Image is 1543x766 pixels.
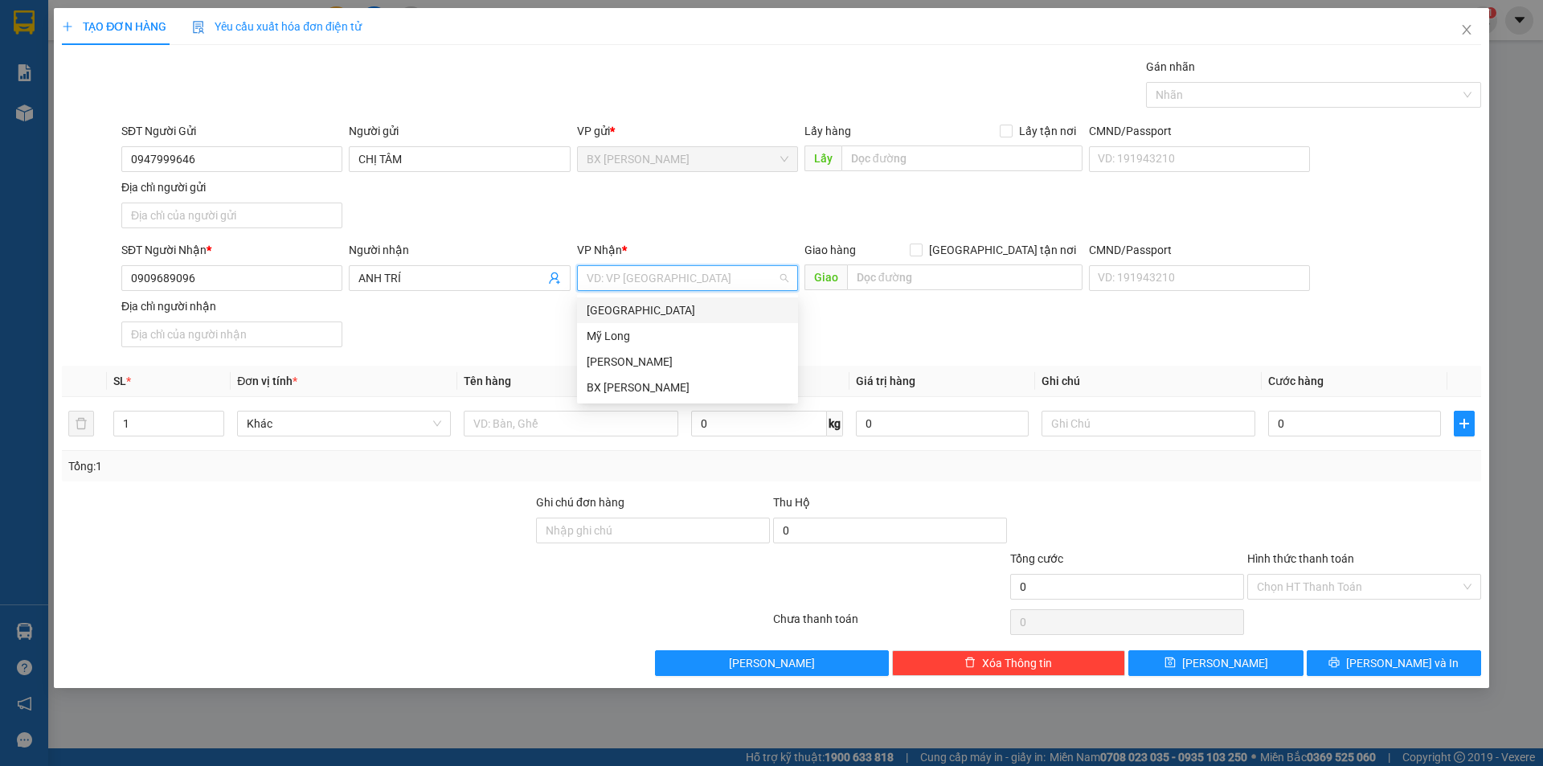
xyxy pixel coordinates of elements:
span: plus [62,21,73,32]
div: SĐT Người Nhận [121,241,342,259]
span: [PERSON_NAME] [1182,654,1268,672]
label: Ghi chú đơn hàng [536,496,624,509]
span: Giá trị hàng [856,375,915,387]
div: Mỹ Long [587,327,788,345]
div: BX [PERSON_NAME] [14,14,142,52]
input: 0 [856,411,1029,436]
input: Địa chỉ của người gửi [121,203,342,228]
div: Địa chỉ người gửi [121,178,342,196]
span: VP Nhận [577,244,622,256]
div: CHỊ [PERSON_NAME] [14,52,142,91]
div: 0965422489 [153,69,317,92]
span: Đơn vị tính [237,375,297,387]
button: Close [1444,8,1489,53]
div: SĐT Người Gửi [121,122,342,140]
img: icon [192,21,205,34]
span: Gửi: [14,15,39,32]
div: 0939901186 [14,91,142,113]
span: SL [113,375,126,387]
span: Xóa Thông tin [982,654,1052,672]
span: Giao hàng [804,244,856,256]
span: [PERSON_NAME] [729,654,815,672]
span: Nhận: [153,14,192,31]
span: CHỢ ĐẦU MỐI [14,113,114,170]
div: Tổng: 1 [68,457,596,475]
div: ANH KHOA [153,50,317,69]
button: plus [1454,411,1475,436]
div: Địa chỉ người nhận [121,297,342,315]
div: CMND/Passport [1089,241,1310,259]
div: Người nhận [349,241,570,259]
div: Sài Gòn [577,297,798,323]
div: CMND/Passport [1089,122,1310,140]
button: save[PERSON_NAME] [1128,650,1303,676]
button: deleteXóa Thông tin [892,650,1126,676]
input: VD: Bàn, Ghế [464,411,677,436]
span: DĐ: [153,100,177,117]
span: Lấy [804,145,841,171]
span: Lấy tận nơi [1013,122,1083,140]
input: Dọc đường [847,264,1083,290]
input: Dọc đường [841,145,1083,171]
div: [PERSON_NAME] [587,353,788,371]
span: Tên hàng [464,375,511,387]
label: Hình thức thanh toán [1247,552,1354,565]
span: Cước hàng [1268,375,1324,387]
label: Gán nhãn [1146,60,1195,73]
span: save [1164,657,1176,670]
span: [GEOGRAPHIC_DATA] tận nơi [923,241,1083,259]
button: delete [68,411,94,436]
input: Ghi chú đơn hàng [536,518,770,543]
th: Ghi chú [1035,366,1262,397]
span: BX MIỀN TÂY [153,92,272,148]
input: Ghi Chú [1042,411,1255,436]
span: delete [964,657,976,670]
input: Địa chỉ của người nhận [121,322,342,347]
span: Giao [804,264,847,290]
span: BX Cao Lãnh [587,147,788,171]
div: [GEOGRAPHIC_DATA] [587,301,788,319]
div: Cao Lãnh [577,349,798,375]
span: Yêu cầu xuất hóa đơn điện tử [192,20,362,33]
div: VP gửi [577,122,798,140]
button: printer[PERSON_NAME] và In [1307,650,1481,676]
span: plus [1455,417,1474,430]
button: [PERSON_NAME] [655,650,889,676]
span: Khác [247,412,441,436]
span: TẠO ĐƠN HÀNG [62,20,166,33]
span: printer [1328,657,1340,670]
span: kg [827,411,843,436]
span: Tổng cước [1010,552,1063,565]
span: Thu Hộ [773,496,810,509]
div: [GEOGRAPHIC_DATA] [153,14,317,50]
div: Mỹ Long [577,323,798,349]
div: BX [PERSON_NAME] [587,379,788,396]
span: close [1460,23,1473,36]
span: user-add [548,272,561,285]
span: Lấy hàng [804,125,851,137]
div: Chưa thanh toán [771,610,1009,638]
div: BX Cao Lãnh [577,375,798,400]
span: [PERSON_NAME] và In [1346,654,1459,672]
div: Người gửi [349,122,570,140]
